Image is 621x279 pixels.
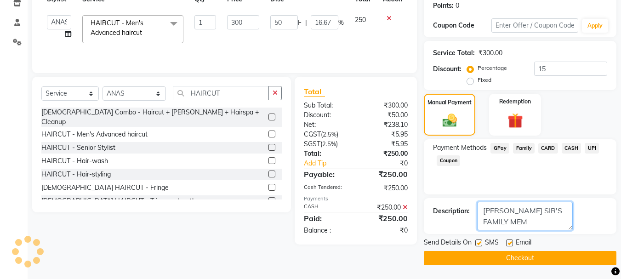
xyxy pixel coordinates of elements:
span: HAIRCUT - Men's Advanced haircut [91,19,143,37]
a: Add Tip [297,159,365,168]
div: Sub Total: [297,101,356,110]
span: SMS [485,238,499,249]
span: | [305,18,307,28]
div: [DEMOGRAPHIC_DATA] Combo - Haircut + [PERSON_NAME] + Hairspa + Cleanup [41,108,265,127]
label: Redemption [499,97,531,106]
span: Total [304,87,325,97]
label: Fixed [478,76,491,84]
label: Manual Payment [427,98,472,107]
img: _gift.svg [503,111,528,130]
div: ₹300.00 [356,101,415,110]
div: ₹0 [366,159,415,168]
span: UPI [585,143,599,154]
div: Description: [433,206,470,216]
span: F [298,18,302,28]
div: Points: [433,1,454,11]
div: Discount: [433,64,461,74]
div: ₹0 [356,226,415,235]
span: CGST [304,130,321,138]
div: Discount: [297,110,356,120]
div: Balance : [297,226,356,235]
div: ₹5.95 [356,139,415,149]
span: 2.5% [323,131,336,138]
div: ₹250.00 [356,213,415,224]
span: Payment Methods [433,143,487,153]
div: [DEMOGRAPHIC_DATA] HAIRCUT - Trim one length [41,196,196,206]
span: 2.5% [322,140,336,148]
div: HAIRCUT - Men's Advanced haircut [41,130,148,139]
button: Checkout [424,251,616,265]
div: CASH [297,203,356,212]
span: Family [513,143,535,154]
span: SGST [304,140,320,148]
div: ₹238.10 [356,120,415,130]
span: Send Details On [424,238,472,249]
div: Cash Tendered: [297,183,356,193]
span: % [338,18,344,28]
span: GPay [490,143,509,154]
div: Total: [297,149,356,159]
input: Search or Scan [173,86,269,100]
span: CARD [538,143,558,154]
div: HAIRCUT - Hair-styling [41,170,111,179]
div: ₹250.00 [356,203,415,212]
span: Coupon [437,155,460,166]
div: ₹300.00 [479,48,502,58]
label: Percentage [478,64,507,72]
input: Enter Offer / Coupon Code [491,18,578,33]
div: ₹250.00 [356,183,415,193]
div: HAIRCUT - Senior Stylist [41,143,115,153]
div: Net: [297,120,356,130]
span: 250 [355,16,366,24]
div: [DEMOGRAPHIC_DATA] HAIRCUT - Fringe [41,183,169,193]
a: x [142,28,146,37]
div: ₹5.95 [356,130,415,139]
div: Coupon Code [433,21,491,30]
div: ( ) [297,139,356,149]
div: Payments [304,195,408,203]
div: ₹50.00 [356,110,415,120]
div: HAIRCUT - Hair-wash [41,156,108,166]
div: 0 [456,1,459,11]
div: Service Total: [433,48,475,58]
div: ₹250.00 [356,149,415,159]
button: Apply [582,19,608,33]
span: CASH [562,143,581,154]
div: ( ) [297,130,356,139]
div: Payable: [297,169,356,180]
div: Paid: [297,213,356,224]
span: Email [516,238,531,249]
div: ₹250.00 [356,169,415,180]
img: _cash.svg [438,112,461,129]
